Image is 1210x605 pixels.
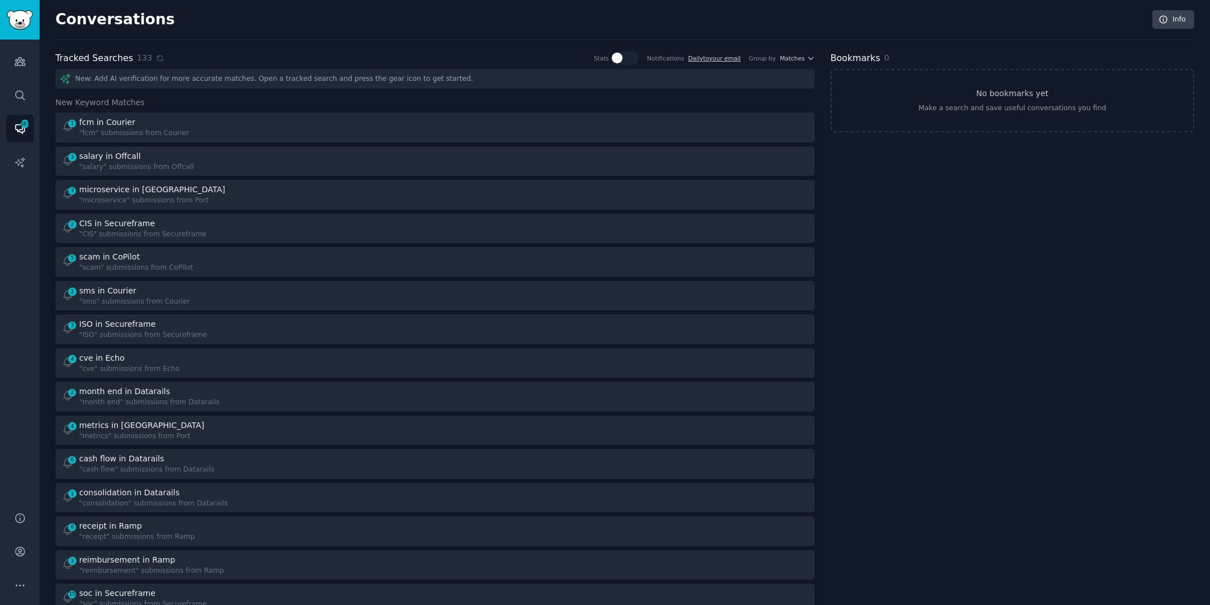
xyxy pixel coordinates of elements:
[55,416,815,446] a: 4metrics in [GEOGRAPHIC_DATA]"metrics" submissions from Port
[67,221,77,228] span: 2
[137,52,152,64] span: 133
[67,422,77,430] span: 4
[55,382,815,412] a: 2month end in Datarails"month end" submissions from Datarails
[79,352,124,364] div: cve in Echo
[67,119,77,127] span: 1
[67,288,77,296] span: 2
[780,54,814,62] button: Matches
[67,355,77,363] span: 4
[79,196,227,206] div: "microservice" submissions from Port
[79,218,155,230] div: CIS in Secureframe
[79,520,142,532] div: receipt in Ramp
[79,263,193,273] div: "scam" submissions from CoPilot
[67,557,77,565] span: 3
[780,54,805,62] span: Matches
[55,483,815,513] a: 1consolidation in Datarails"consolidation" submissions from Datarails
[79,184,225,196] div: microservice in [GEOGRAPHIC_DATA]
[55,348,815,378] a: 4cve in Echo"cve" submissions from Echo
[55,146,815,176] a: 3salary in Offcall"salary" submissions from Offcall
[79,230,206,240] div: "CIS" submissions from Secureframe
[79,431,206,442] div: "metrics" submissions from Port
[55,550,815,580] a: 3reimbursement in Ramp"reimbursement" submissions from Ramp
[79,465,214,475] div: "cash flow" submissions from Datarails
[55,113,815,142] a: 1fcm in Courier"fcm" submissions from Courier
[79,554,175,566] div: reimbursement in Ramp
[79,162,194,172] div: "salary" submissions from Offcall
[55,180,815,210] a: 3microservice in [GEOGRAPHIC_DATA]"microservice" submissions from Port
[79,285,136,297] div: sms in Courier
[976,88,1048,100] h3: No bookmarks yet
[79,420,204,431] div: metrics in [GEOGRAPHIC_DATA]
[79,487,180,499] div: consolidation in Datarails
[67,456,77,464] span: 6
[79,128,189,139] div: "fcm" submissions from Courier
[67,523,77,531] span: 6
[67,590,77,598] span: 15
[79,587,155,599] div: soc in Secureframe
[79,330,207,340] div: "ISO" submissions from Secureframe
[67,254,77,262] span: 5
[67,321,77,329] span: 3
[7,10,33,30] img: GummySearch logo
[831,51,880,66] h2: Bookmarks
[55,516,815,546] a: 6receipt in Ramp"receipt" submissions from Ramp
[55,51,133,66] h2: Tracked Searches
[79,453,164,465] div: cash flow in Datarails
[55,11,175,29] h2: Conversations
[55,69,815,89] div: New: Add AI verification for more accurate matches. Open a tracked search and press the gear icon...
[67,153,77,161] span: 3
[20,120,30,128] span: 583
[79,386,170,397] div: month end in Datarails
[79,364,180,374] div: "cve" submissions from Echo
[79,397,219,408] div: "month end" submissions from Datarails
[55,247,815,277] a: 5scam in CoPilot"scam" submissions from CoPilot
[79,532,195,542] div: "receipt" submissions from Ramp
[79,318,155,330] div: ISO in Secureframe
[55,97,145,109] span: New Keyword Matches
[55,214,815,244] a: 2CIS in Secureframe"CIS" submissions from Secureframe
[67,187,77,195] span: 3
[67,388,77,396] span: 2
[831,69,1194,132] a: No bookmarks yetMake a search and save useful conversations you find
[594,54,609,62] div: Stats
[79,116,135,128] div: fcm in Courier
[749,54,776,62] div: Group by
[79,566,224,576] div: "reimbursement" submissions from Ramp
[884,53,889,62] span: 0
[79,297,190,307] div: "sms" submissions from Courier
[688,55,741,62] a: Dailytoyour email
[55,449,815,479] a: 6cash flow in Datarails"cash flow" submissions from Datarails
[79,150,141,162] div: salary in Offcall
[79,499,228,509] div: "consolidation" submissions from Datarails
[67,490,77,498] span: 1
[6,115,34,142] a: 583
[647,54,684,62] div: Notifications
[55,314,815,344] a: 3ISO in Secureframe"ISO" submissions from Secureframe
[1152,10,1194,29] a: Info
[918,103,1106,114] div: Make a search and save useful conversations you find
[55,281,815,311] a: 2sms in Courier"sms" submissions from Courier
[79,251,140,263] div: scam in CoPilot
